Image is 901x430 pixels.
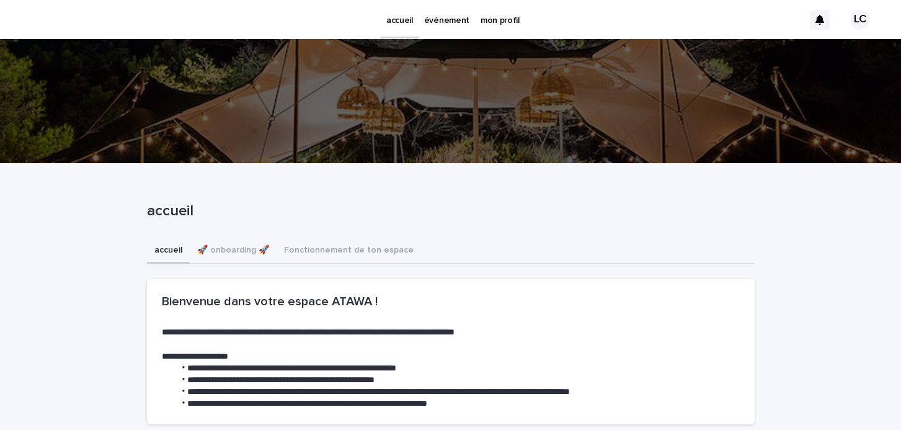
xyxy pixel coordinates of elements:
[277,238,421,264] button: Fonctionnement de ton espace
[162,294,740,309] h2: Bienvenue dans votre espace ATAWA !
[850,10,870,30] div: LC
[147,238,190,264] button: accueil
[147,202,750,220] p: accueil
[190,238,277,264] button: 🚀 onboarding 🚀
[25,7,145,32] img: Ls34BcGeRexTGTNfXpUC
